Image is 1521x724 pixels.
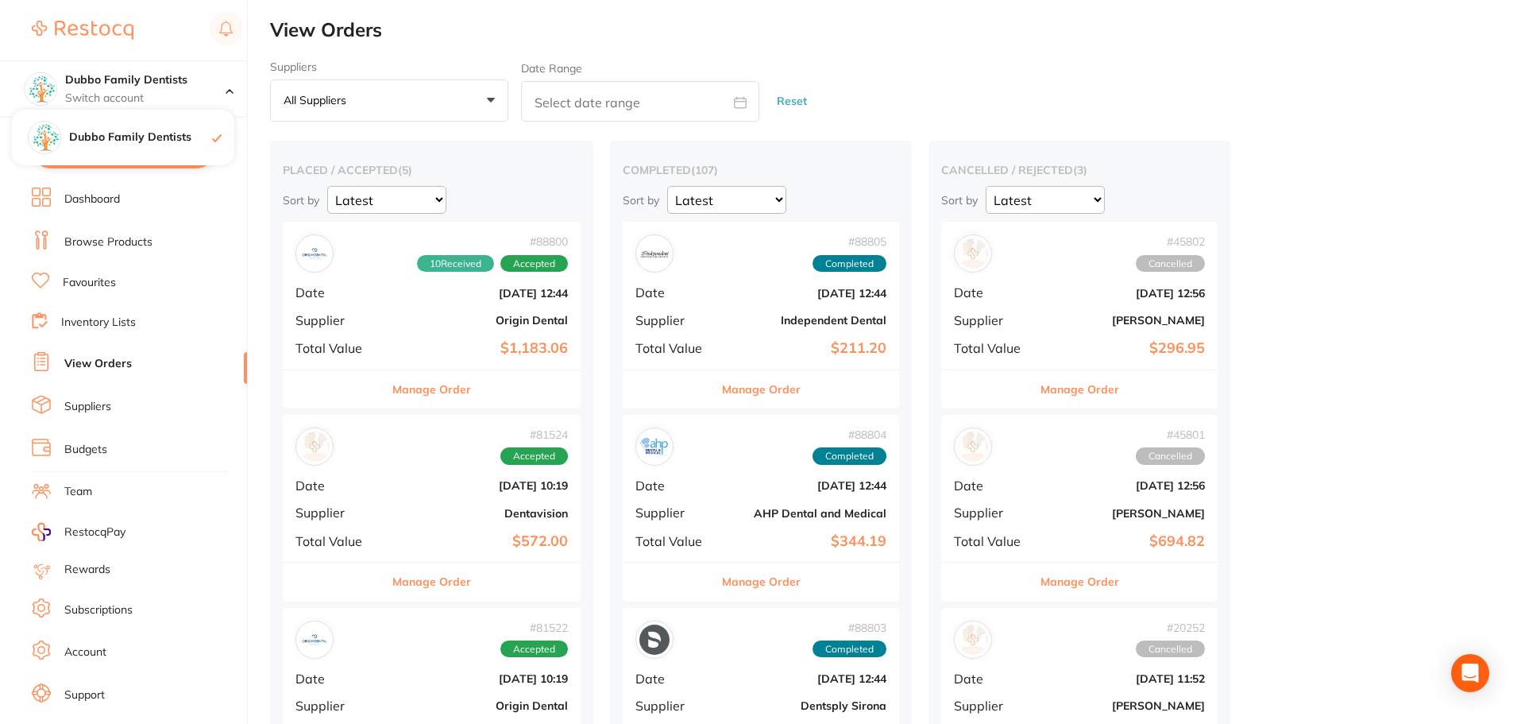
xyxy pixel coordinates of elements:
div: Origin Dental#8880010ReceivedAcceptedDate[DATE] 12:44SupplierOrigin DentalTotal Value$1,183.06Man... [283,222,581,408]
span: # 81522 [500,621,568,634]
span: # 20252 [1136,621,1205,634]
span: Supplier [295,313,382,327]
p: Sort by [623,193,659,207]
span: Date [295,285,382,300]
span: Completed [813,255,886,273]
a: Favourites [63,275,116,291]
h4: Dubbo Family Dentists [65,72,226,88]
p: Sort by [283,193,319,207]
div: Open Intercom Messenger [1451,654,1489,692]
span: Total Value [295,341,382,355]
h2: cancelled / rejected ( 3 ) [941,163,1218,177]
button: Manage Order [392,563,471,601]
span: # 88800 [417,235,568,248]
p: All suppliers [284,93,353,107]
a: Account [64,645,106,660]
b: Dentavision [395,507,568,520]
b: $344.19 [728,533,886,550]
a: Restocq Logo [32,12,133,48]
span: Cancelled [1136,447,1205,465]
b: Independent Dental [728,314,886,327]
label: Date Range [521,62,582,75]
span: Date [954,672,1033,686]
img: AHP Dental and Medical [639,432,670,462]
span: Supplier [954,505,1033,520]
span: Total Value [635,341,715,355]
span: Accepted [500,641,568,658]
span: Supplier [954,313,1033,327]
span: Date [954,478,1033,493]
b: [DATE] 12:44 [728,287,886,300]
span: # 88804 [813,428,886,441]
span: Received [417,255,494,273]
button: All suppliers [270,79,508,122]
h2: completed ( 107 ) [623,163,899,177]
b: $211.20 [728,340,886,357]
a: Subscriptions [64,602,133,618]
img: RestocqPay [32,523,51,541]
input: Select date range [521,81,759,122]
b: $296.95 [1046,340,1205,357]
button: Reset [772,80,812,122]
img: Dubbo Family Dentists [25,73,56,105]
p: Switch account [65,91,226,106]
a: Support [64,687,105,703]
img: Dentsply Sirona [639,625,670,655]
button: Manage Order [722,563,801,601]
b: Origin Dental [395,699,568,712]
span: Supplier [295,505,382,520]
span: # 45802 [1136,235,1205,248]
b: [DATE] 11:52 [1046,672,1205,685]
button: Manage Order [722,370,801,408]
img: Origin Dental [299,625,330,655]
a: Browse Products [64,234,152,250]
a: Budgets [64,442,107,458]
span: Completed [813,447,886,465]
span: Total Value [954,341,1033,355]
a: Inventory Lists [61,315,136,331]
span: Date [635,672,715,686]
img: Origin Dental [299,238,330,269]
span: Supplier [635,505,715,520]
span: Date [295,478,382,493]
b: $1,183.06 [395,340,568,357]
span: Total Value [635,534,715,548]
b: [DATE] 12:44 [728,479,886,492]
span: Supplier [295,699,382,713]
b: $572.00 [395,533,568,550]
b: [DATE] 12:44 [395,287,568,300]
span: # 45801 [1136,428,1205,441]
span: Supplier [635,699,715,713]
b: [DATE] 12:56 [1046,287,1205,300]
span: Accepted [500,447,568,465]
a: Rewards [64,562,110,578]
b: [PERSON_NAME] [1046,314,1205,327]
b: Dentsply Sirona [728,699,886,712]
b: $694.82 [1046,533,1205,550]
span: Date [635,285,715,300]
b: [PERSON_NAME] [1046,507,1205,520]
h4: Dubbo Family Dentists [69,130,212,145]
span: Cancelled [1136,255,1205,273]
a: Dashboard [64,192,120,207]
span: # 88803 [813,621,886,634]
b: Origin Dental [395,314,568,327]
img: Independent Dental [639,238,670,269]
img: Henry Schein Halas [958,432,988,462]
span: Total Value [954,534,1033,548]
span: Date [295,672,382,686]
span: Supplier [954,699,1033,713]
div: Dentavision#81524AcceptedDate[DATE] 10:19SupplierDentavisionTotal Value$572.00Manage Order [283,415,581,602]
img: Henry Schein Halas [958,625,988,655]
button: Manage Order [392,370,471,408]
img: Dubbo Family Dentists [29,122,60,153]
a: Team [64,484,92,500]
img: Dentavision [299,432,330,462]
span: Accepted [500,255,568,273]
span: Date [954,285,1033,300]
h2: placed / accepted ( 5 ) [283,163,581,177]
span: # 88805 [813,235,886,248]
button: Manage Order [1040,563,1119,601]
img: Adam Dental [958,238,988,269]
a: RestocqPay [32,523,125,541]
